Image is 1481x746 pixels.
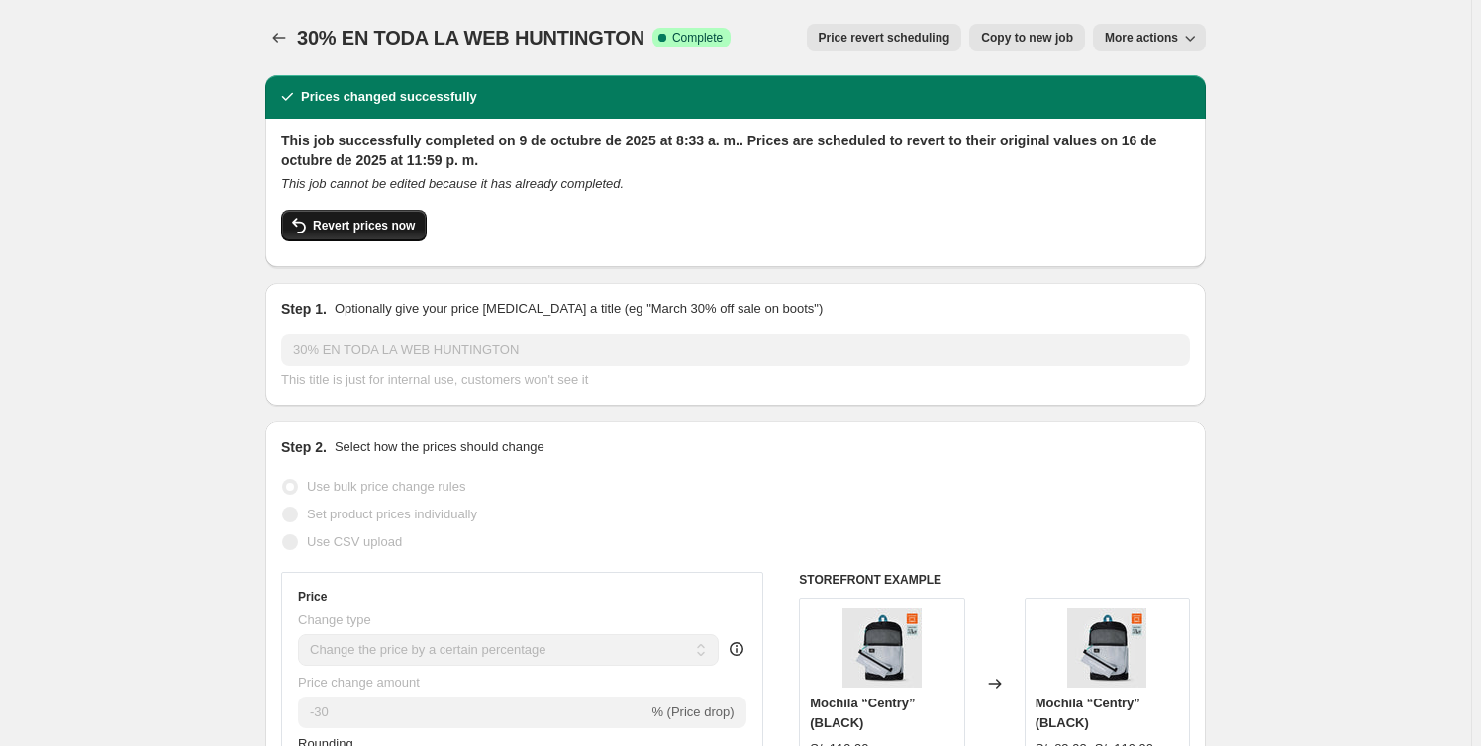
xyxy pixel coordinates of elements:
p: Select how the prices should change [335,437,544,457]
span: % (Price drop) [651,704,734,719]
h2: Step 1. [281,299,327,319]
h2: Prices changed successfully [301,87,477,107]
span: More actions [1105,30,1178,46]
span: Price revert scheduling [819,30,950,46]
span: Mochila “Centry” (BLACK) [810,696,915,730]
p: Optionally give your price [MEDICAL_DATA] a title (eg "March 30% off sale on boots") [335,299,823,319]
h2: This job successfully completed on 9 de octubre de 2025 at 8:33 a. m.. Prices are scheduled to re... [281,131,1190,170]
span: Revert prices now [313,218,415,233]
input: 30% off holiday sale [281,334,1190,366]
input: -15 [298,697,647,728]
span: Copy to new job [981,30,1073,46]
img: Centry1_80x.jpg [1067,608,1146,688]
span: This title is just for internal use, customers won't see it [281,372,588,387]
div: help [727,639,746,659]
span: Mochila “Centry” (BLACK) [1036,696,1140,730]
h3: Price [298,589,327,605]
span: 30% EN TODA LA WEB HUNTINGTON [297,27,644,48]
i: This job cannot be edited because it has already completed. [281,176,624,191]
h6: STOREFRONT EXAMPLE [799,572,1190,588]
button: More actions [1093,24,1206,51]
span: Set product prices individually [307,507,477,521]
button: Price revert scheduling [807,24,962,51]
img: Centry1_80x.jpg [842,608,922,688]
span: Use CSV upload [307,534,402,549]
button: Copy to new job [969,24,1085,51]
span: Change type [298,612,371,627]
button: Revert prices now [281,210,427,241]
span: Use bulk price change rules [307,479,465,494]
h2: Step 2. [281,437,327,457]
span: Complete [672,30,723,46]
span: Price change amount [298,675,420,690]
button: Price change jobs [265,24,293,51]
